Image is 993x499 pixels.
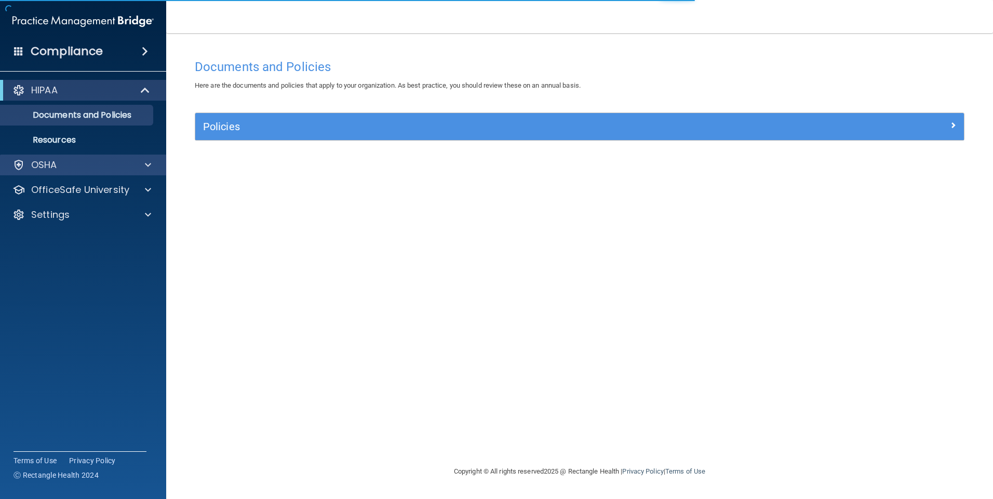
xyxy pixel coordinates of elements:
[203,121,764,132] h5: Policies
[195,81,581,89] span: Here are the documents and policies that apply to your organization. As best practice, you should...
[31,44,103,59] h4: Compliance
[195,60,964,74] h4: Documents and Policies
[31,209,70,221] p: Settings
[203,118,956,135] a: Policies
[69,455,116,466] a: Privacy Policy
[12,209,151,221] a: Settings
[31,184,129,196] p: OfficeSafe University
[12,184,151,196] a: OfficeSafe University
[12,84,151,96] a: HIPAA
[12,159,151,171] a: OSHA
[31,159,57,171] p: OSHA
[14,455,57,466] a: Terms of Use
[622,467,663,475] a: Privacy Policy
[665,467,705,475] a: Terms of Use
[390,455,769,488] div: Copyright © All rights reserved 2025 @ Rectangle Health | |
[14,470,99,480] span: Ⓒ Rectangle Health 2024
[7,135,149,145] p: Resources
[7,110,149,120] p: Documents and Policies
[12,11,154,32] img: PMB logo
[31,84,58,96] p: HIPAA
